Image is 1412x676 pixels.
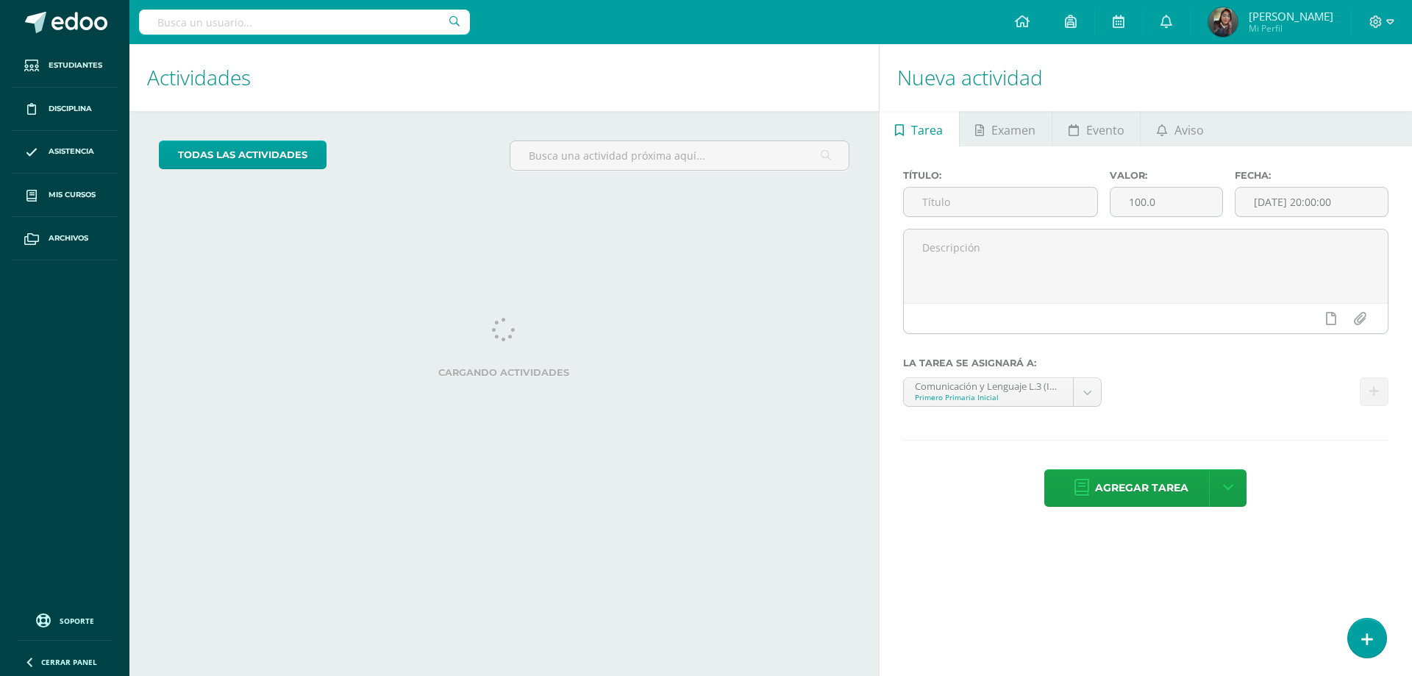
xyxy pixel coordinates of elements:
[1141,111,1219,146] a: Aviso
[897,44,1394,111] h1: Nueva actividad
[1208,7,1238,37] img: f0e68a23fbcd897634a5ac152168984d.png
[1235,170,1388,181] label: Fecha:
[159,367,849,378] label: Cargando actividades
[1052,111,1140,146] a: Evento
[904,188,1098,216] input: Título
[991,113,1035,148] span: Examen
[903,357,1388,369] label: La tarea se asignará a:
[1235,188,1388,216] input: Fecha de entrega
[510,141,848,170] input: Busca una actividad próxima aquí...
[911,113,943,148] span: Tarea
[903,170,1099,181] label: Título:
[139,10,470,35] input: Busca un usuario...
[49,232,88,244] span: Archivos
[147,44,861,111] h1: Actividades
[12,44,118,88] a: Estudiantes
[49,189,96,201] span: Mis cursos
[960,111,1052,146] a: Examen
[12,217,118,260] a: Archivos
[49,103,92,115] span: Disciplina
[41,657,97,667] span: Cerrar panel
[49,146,94,157] span: Asistencia
[1086,113,1124,148] span: Evento
[1110,170,1222,181] label: Valor:
[1095,470,1188,506] span: Agregar tarea
[12,88,118,131] a: Disciplina
[60,616,94,626] span: Soporte
[1110,188,1222,216] input: Puntos máximos
[1249,9,1333,24] span: [PERSON_NAME]
[159,140,327,169] a: todas las Actividades
[12,131,118,174] a: Asistencia
[1174,113,1204,148] span: Aviso
[49,60,102,71] span: Estudiantes
[904,378,1101,406] a: Comunicación y Lenguaje L.3 (Inglés y Laboratorio) 'A'Primero Primaria Inicial
[880,111,959,146] a: Tarea
[1249,22,1333,35] span: Mi Perfil
[915,378,1062,392] div: Comunicación y Lenguaje L.3 (Inglés y Laboratorio) 'A'
[18,610,112,630] a: Soporte
[12,174,118,217] a: Mis cursos
[915,392,1062,402] div: Primero Primaria Inicial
